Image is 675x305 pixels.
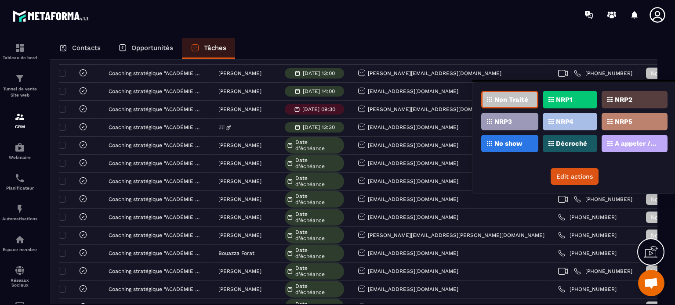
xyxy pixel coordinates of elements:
img: social-network [15,265,25,276]
span: | [570,268,572,275]
p: Réseaux Sociaux [2,278,37,287]
p: Opportunités [131,44,173,52]
img: automations [15,234,25,245]
span: Date d’échéance [295,175,342,187]
p: [DATE] 14:00 [303,88,335,94]
img: formation [15,73,25,84]
img: formation [15,111,25,122]
p: NRP2 [615,97,632,103]
img: scheduler [15,173,25,183]
a: [PHONE_NUMBER] [574,268,632,275]
p: Planificateur [2,186,37,190]
p: A appeler / A rappeler [615,140,657,147]
a: [PHONE_NUMBER] [558,250,617,257]
a: Opportunités [109,38,182,59]
img: formation [15,43,25,53]
p: Tâches [204,44,226,52]
a: automationsautomationsAutomatisations [2,197,37,228]
span: Date d’échéance [295,139,342,151]
p: NRP5 [615,118,632,125]
a: Tâches [182,38,235,59]
p: Coaching stratégique "ACADÉMIE RÉSURGENCE" [109,250,203,256]
p: [PERSON_NAME] [218,160,261,166]
p: [DATE] 13:00 [303,70,335,76]
p: Tableau de bord [2,55,37,60]
p: Coaching stratégique "ACADÉMIE RÉSURGENCE" [109,232,203,238]
span: | [570,196,572,203]
p: [PERSON_NAME] [218,142,261,148]
p: NRP4 [556,118,573,125]
p: [PERSON_NAME] [218,232,261,238]
p: Tunnel de vente Site web [2,86,37,98]
p: Coaching stratégique "ACADÉMIE RÉSURGENCE" [109,214,203,220]
a: [PHONE_NUMBER] [558,286,617,293]
span: Date d’échéance [295,247,342,259]
p: NRP1 [556,97,572,103]
p: [PERSON_NAME] [218,268,261,274]
span: | [570,70,572,77]
a: automationsautomationsWebinaire [2,136,37,166]
span: Date d’échéance [295,265,342,277]
p: Contacts [72,44,101,52]
p: Coaching stratégique "ACADÉMIE RÉSURGENCE" [109,88,203,94]
p: Coaching stratégique "ACADÉMIE RÉSURGENCE" [109,142,203,148]
a: [PHONE_NUMBER] [558,232,617,239]
p: [DATE] 09:30 [302,106,335,112]
span: Date d’échéance [295,157,342,169]
p: Webinaire [2,155,37,160]
p: Espace membre [2,247,37,252]
a: social-networksocial-networkRéseaux Sociaux [2,258,37,294]
p: [PERSON_NAME] [218,88,261,94]
p: [PERSON_NAME] [218,286,261,292]
p: CRM [2,124,37,129]
p: Coaching stratégique "ACADÉMIE RÉSURGENCE" [109,70,203,76]
p: Coaching stratégique "ACADÉMIE RÉSURGENCE" [109,160,203,166]
a: Contacts [50,38,109,59]
img: automations [15,142,25,153]
p: [DATE] 13:30 [303,124,335,130]
a: automationsautomationsEspace membre [2,228,37,258]
div: Ouvrir le chat [638,270,664,296]
p: No show [494,140,523,147]
span: Date d’échéance [295,229,342,241]
p: Automatisations [2,216,37,221]
button: Edit actions [551,168,599,185]
p: [PERSON_NAME] [218,196,261,202]
p: NRP3 [494,118,512,125]
img: logo [12,8,91,24]
p: Coaching stratégique "ACADÉMIE RÉSURGENCE" [109,268,203,274]
a: [PHONE_NUMBER] [558,214,617,221]
p: Bouazza Forat [218,250,254,256]
p: Coaching stratégique "ACADÉMIE RÉSURGENCE" [109,106,203,112]
p: Coaching stratégique "ACADÉMIE RÉSURGENCE" [109,124,203,130]
a: [PHONE_NUMBER] [574,70,632,77]
a: schedulerschedulerPlanificateur [2,166,37,197]
p: lili gf [218,124,231,130]
p: Coaching stratégique "ACADÉMIE RÉSURGENCE" [109,178,203,184]
span: Date d’échéance [295,193,342,205]
a: formationformationTableau de bord [2,36,37,67]
span: Date d’échéance [295,211,342,223]
p: [PERSON_NAME] [218,106,261,112]
span: Date d’échéance [295,283,342,295]
p: Coaching stratégique "ACADÉMIE RÉSURGENCE" [109,196,203,202]
p: Coaching stratégique "ACADÉMIE RÉSURGENCE" [109,286,203,292]
p: [PERSON_NAME] [218,70,261,76]
a: [PHONE_NUMBER] [574,196,632,203]
img: automations [15,204,25,214]
p: [PERSON_NAME] [218,214,261,220]
p: Non Traité [494,97,528,103]
a: formationformationTunnel de vente Site web [2,67,37,105]
a: formationformationCRM [2,105,37,136]
p: [PERSON_NAME] [218,178,261,184]
p: Décroché [556,140,587,147]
